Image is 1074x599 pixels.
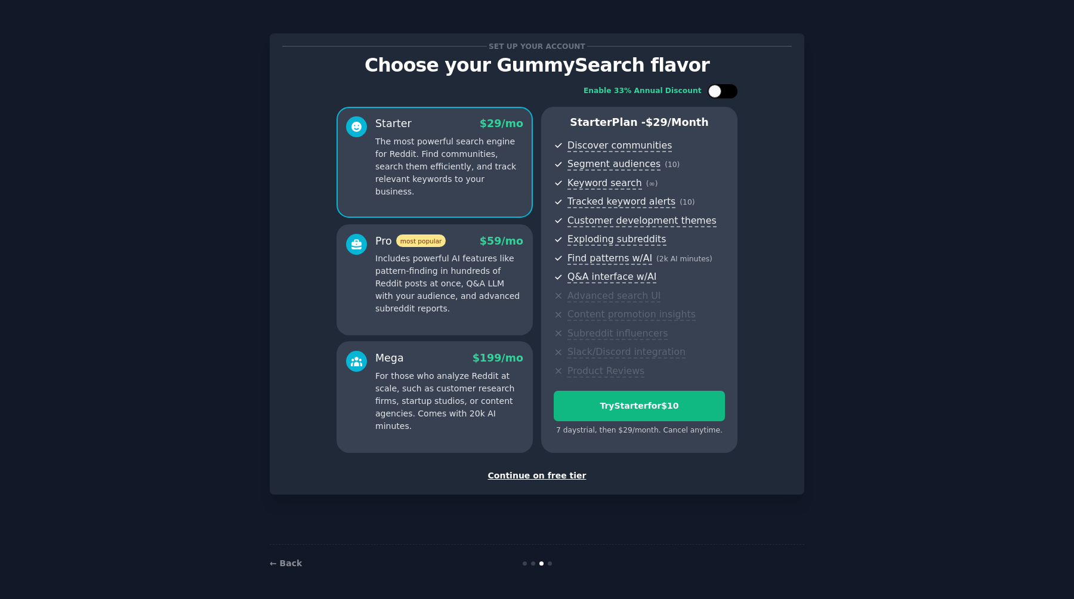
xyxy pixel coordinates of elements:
span: ( 10 ) [680,198,695,206]
div: Starter [375,116,412,131]
span: Find patterns w/AI [567,252,652,265]
p: For those who analyze Reddit at scale, such as customer research firms, startup studios, or conte... [375,370,523,433]
span: $ 59 /mo [480,235,523,247]
a: ← Back [270,558,302,568]
span: Keyword search [567,177,642,190]
span: Product Reviews [567,365,644,378]
span: Subreddit influencers [567,328,668,340]
button: TryStarterfor$10 [554,391,725,421]
div: Continue on free tier [282,470,792,482]
span: Tracked keyword alerts [567,196,675,208]
div: 7 days trial, then $ 29 /month . Cancel anytime. [554,425,725,436]
span: Discover communities [567,140,672,152]
span: Segment audiences [567,158,661,171]
span: Customer development themes [567,215,717,227]
span: Set up your account [487,40,588,53]
span: Slack/Discord integration [567,346,686,359]
div: Pro [375,234,446,249]
span: ( 2k AI minutes ) [656,255,712,263]
span: $ 199 /mo [473,352,523,364]
p: Includes powerful AI features like pattern-finding in hundreds of Reddit posts at once, Q&A LLM w... [375,252,523,315]
span: Content promotion insights [567,308,696,321]
span: Q&A interface w/AI [567,271,656,283]
p: Choose your GummySearch flavor [282,55,792,76]
p: The most powerful search engine for Reddit. Find communities, search them efficiently, and track ... [375,135,523,198]
span: $ 29 /month [646,116,709,128]
span: most popular [396,234,446,247]
div: Try Starter for $10 [554,400,724,412]
span: Advanced search UI [567,290,661,302]
p: Starter Plan - [554,115,725,130]
span: ( 10 ) [665,160,680,169]
span: Exploding subreddits [567,233,666,246]
div: Mega [375,351,404,366]
div: Enable 33% Annual Discount [584,86,702,97]
span: $ 29 /mo [480,118,523,129]
span: ( ∞ ) [646,180,658,188]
